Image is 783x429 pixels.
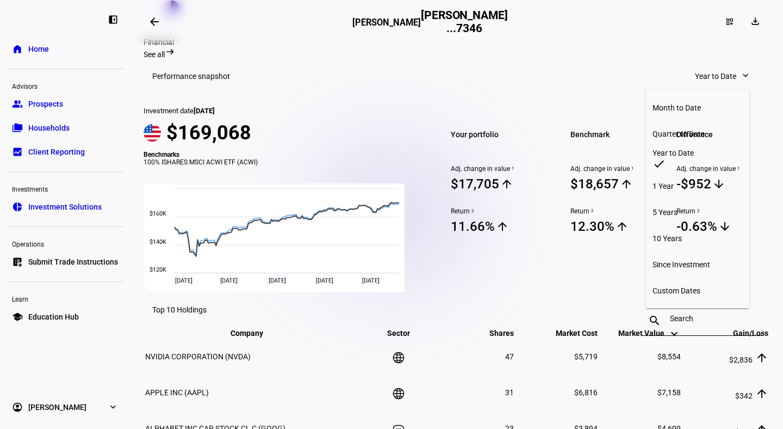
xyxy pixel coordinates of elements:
div: Month to Date [652,103,743,112]
div: 10 Years [652,234,743,243]
div: 5 Years [652,208,743,217]
div: Since Investment [652,260,743,269]
div: Year to Date [652,149,743,157]
mat-icon: check [652,157,666,170]
div: 1 Year [652,182,743,191]
div: Custom Dates [652,286,743,295]
div: Quarter to Date [652,130,743,138]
